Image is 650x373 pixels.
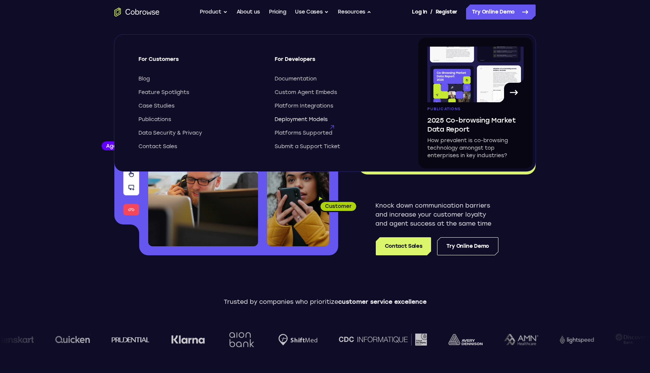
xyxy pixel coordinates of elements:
button: Resources [338,5,372,20]
span: Contact Sales [138,143,177,150]
a: Go to the home page [114,8,159,17]
a: Submit a Support Ticket [275,143,397,150]
a: Case Studies [138,102,261,110]
img: avery-dennison [438,334,472,345]
a: Log In [412,5,427,20]
span: / [430,8,433,17]
a: Documentation [275,75,397,83]
span: 2025 Co-browsing Market Data Report [427,116,524,134]
img: AMN Healthcare [494,334,528,346]
img: Klarna [161,335,194,344]
img: prudential [101,337,139,343]
span: Feature Spotlights [138,89,189,96]
a: Try Online Demo [466,5,536,20]
a: Pricing [269,5,286,20]
span: For Customers [138,56,261,69]
span: Submit a Support Ticket [275,143,340,150]
a: Custom Agent Embeds [275,89,397,96]
a: Register [436,5,457,20]
span: Platforms Supported [275,129,333,137]
a: Try Online Demo [437,237,498,255]
a: Blog [138,75,261,83]
img: CDC Informatique [328,334,416,345]
span: Deployment Models [275,116,328,123]
a: Publications [138,116,261,123]
a: About us [237,5,260,20]
a: Platforms Supported [275,129,397,137]
img: Aion Bank [216,324,246,355]
span: Blog [138,75,150,83]
span: Platform Integrations [275,102,333,110]
span: Publications [427,107,460,111]
span: Data Security & Privacy [138,129,202,137]
p: How prevalent is co-browsing technology amongst top enterprises in key industries? [427,137,524,159]
a: Contact Sales [138,143,261,150]
a: Feature Spotlights [138,89,261,96]
span: customer service excellence [338,298,427,305]
span: Case Studies [138,102,175,110]
span: Custom Agent Embeds [275,89,337,96]
span: For Developers [275,56,397,69]
button: Use Cases [295,5,329,20]
span: Documentation [275,75,317,83]
a: Deployment Models [275,116,397,123]
img: A page from the browsing market ebook [427,47,524,102]
a: Contact Sales [376,237,431,255]
img: Lightspeed [549,335,583,343]
button: Product [200,5,228,20]
p: Knock down communication barriers and increase your customer loyalty and agent success at the sam... [375,201,498,228]
img: A customer support agent talking on the phone [148,112,258,246]
a: Data Security & Privacy [138,129,261,137]
a: Platform Integrations [275,102,397,110]
img: Shiftmed [268,334,307,346]
span: Publications [138,116,171,123]
img: A customer holding their phone [267,157,329,246]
